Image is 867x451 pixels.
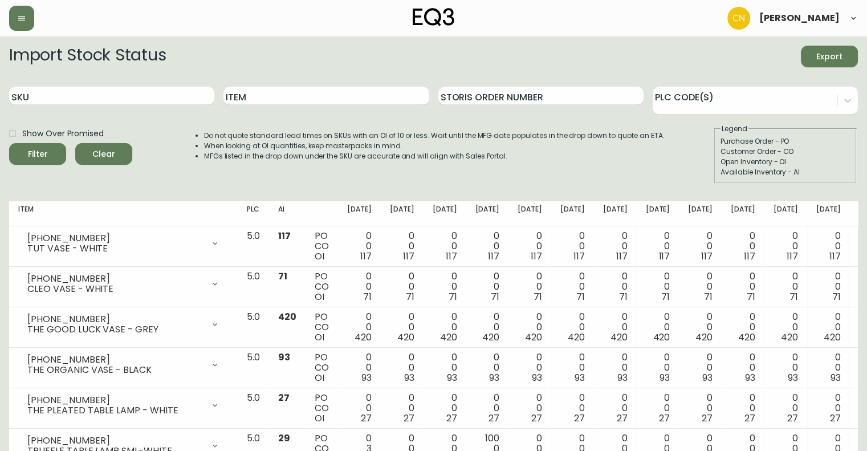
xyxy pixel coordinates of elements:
[238,348,269,388] td: 5.0
[744,412,755,425] span: 27
[810,50,849,64] span: Export
[653,331,670,344] span: 420
[781,331,798,344] span: 420
[518,312,542,343] div: 0 0
[440,331,457,344] span: 420
[738,331,755,344] span: 420
[688,312,713,343] div: 0 0
[315,352,329,383] div: PO CO
[789,290,798,303] span: 71
[9,201,238,226] th: Item
[829,250,840,263] span: 117
[574,412,585,425] span: 27
[532,371,542,384] span: 93
[84,147,123,161] span: Clear
[573,250,585,263] span: 117
[688,271,713,302] div: 0 0
[390,231,414,262] div: 0 0
[75,143,132,165] button: Clear
[660,371,670,384] span: 93
[433,271,457,302] div: 0 0
[27,324,203,335] div: THE GOOD LUCK VASE - GREY
[830,371,840,384] span: 93
[774,231,798,262] div: 0 0
[747,290,755,303] span: 71
[449,290,457,303] span: 71
[603,312,628,343] div: 0 0
[347,352,372,383] div: 0 0
[616,250,628,263] span: 117
[576,290,585,303] span: 71
[347,393,372,424] div: 0 0
[816,271,841,302] div: 0 0
[27,395,203,405] div: [PHONE_NUMBER]
[315,271,329,302] div: PO CO
[645,231,670,262] div: 0 0
[560,312,585,343] div: 0 0
[278,391,290,404] span: 27
[238,307,269,348] td: 5.0
[704,290,713,303] span: 71
[774,393,798,424] div: 0 0
[489,371,499,384] span: 93
[759,14,840,23] span: [PERSON_NAME]
[18,352,229,377] div: [PHONE_NUMBER]THE ORGANIC VASE - BLACK
[9,46,166,67] h2: Import Stock Status
[531,250,542,263] span: 117
[390,352,414,383] div: 0 0
[816,352,841,383] div: 0 0
[721,124,748,134] legend: Legend
[347,231,372,262] div: 0 0
[731,271,755,302] div: 0 0
[617,412,628,425] span: 27
[278,229,291,242] span: 117
[788,371,798,384] span: 93
[721,167,850,177] div: Available Inventory - AI
[397,331,414,344] span: 420
[645,352,670,383] div: 0 0
[745,371,755,384] span: 93
[27,243,203,254] div: TUT VASE - WHITE
[315,312,329,343] div: PO CO
[488,250,499,263] span: 117
[816,393,841,424] div: 0 0
[278,270,287,283] span: 71
[518,271,542,302] div: 0 0
[518,393,542,424] div: 0 0
[347,312,372,343] div: 0 0
[278,310,296,323] span: 420
[424,201,466,226] th: [DATE]
[727,7,750,30] img: c84cfeac70e636aa0953565b6890594c
[466,201,508,226] th: [DATE]
[413,8,455,26] img: logo
[18,312,229,337] div: [PHONE_NUMBER]THE GOOD LUCK VASE - GREY
[491,290,499,303] span: 71
[355,331,372,344] span: 420
[404,371,414,384] span: 93
[390,393,414,424] div: 0 0
[701,250,713,263] span: 117
[28,147,48,161] div: Filter
[18,393,229,418] div: [PHONE_NUMBER]THE PLEATED TABLE LAMP - WHITE
[446,250,457,263] span: 117
[721,157,850,167] div: Open Inventory - OI
[269,201,306,226] th: AI
[27,233,203,243] div: [PHONE_NUMBER]
[475,352,499,383] div: 0 0
[27,355,203,365] div: [PHONE_NUMBER]
[688,352,713,383] div: 0 0
[315,371,324,384] span: OI
[446,412,457,425] span: 27
[731,393,755,424] div: 0 0
[403,250,414,263] span: 117
[787,412,798,425] span: 27
[525,331,542,344] span: 420
[406,290,414,303] span: 71
[433,231,457,262] div: 0 0
[661,290,670,303] span: 71
[679,201,722,226] th: [DATE]
[823,331,840,344] span: 420
[603,393,628,424] div: 0 0
[27,284,203,294] div: CLEO VASE - WHITE
[594,201,637,226] th: [DATE]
